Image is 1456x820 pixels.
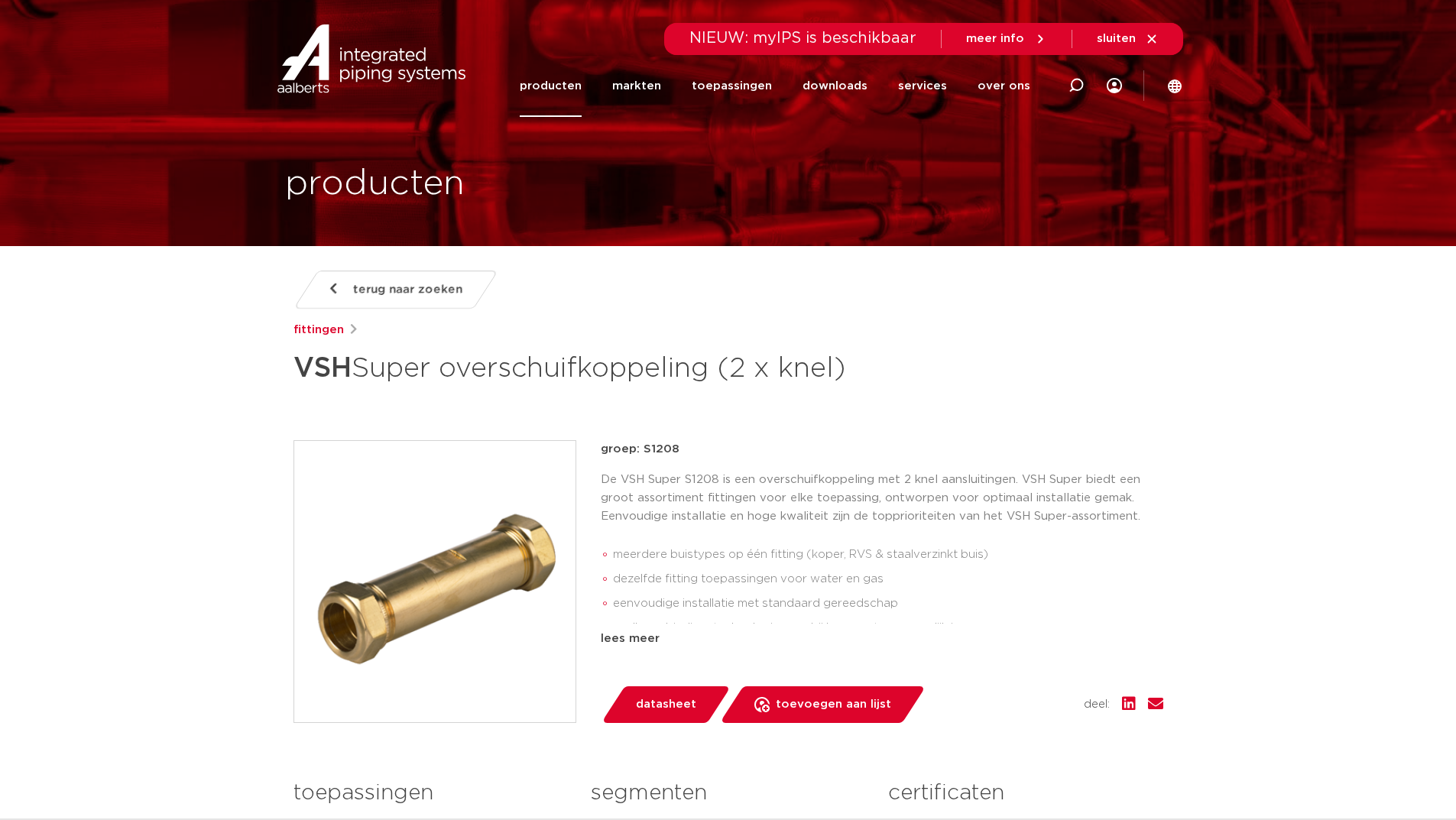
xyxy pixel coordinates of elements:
span: sluiten [1097,33,1136,44]
h1: producten [285,160,465,209]
span: meer info [966,33,1024,44]
h3: certificaten [888,778,1163,809]
span: toevoegen aan lijst [776,692,891,717]
div: lees meer [601,630,1163,648]
li: snelle verbindingstechnologie waarbij her-montage mogelijk is [613,616,1163,640]
span: datasheet [636,692,696,717]
p: De VSH Super S1208 is een overschuifkoppeling met 2 knel aansluitingen. VSH Super biedt een groot... [601,471,1163,526]
a: producten [520,55,582,117]
p: groep: S1208 [601,440,1163,459]
a: fittingen [293,321,344,339]
a: toepassingen [692,55,772,117]
a: meer info [966,32,1047,46]
li: eenvoudige installatie met standaard gereedschap [613,592,1163,616]
h3: toepassingen [293,778,568,809]
h1: Super overschuifkoppeling (2 x knel) [293,345,867,391]
a: over ons [978,55,1030,117]
div: my IPS [1107,55,1122,117]
span: terug naar zoeken [353,277,462,302]
span: deel: [1084,695,1110,714]
li: meerdere buistypes op één fitting (koper, RVS & staalverzinkt buis) [613,543,1163,567]
a: terug naar zoeken [293,271,498,309]
nav: Menu [520,55,1030,117]
img: Product Image for VSH Super overschuifkoppeling (2 x knel) [294,441,576,722]
h3: segmenten [591,778,865,809]
a: sluiten [1097,32,1159,46]
a: datasheet [601,686,731,723]
a: services [898,55,947,117]
span: NIEUW: myIPS is beschikbaar [689,31,916,46]
a: downloads [803,55,867,117]
a: markten [612,55,661,117]
strong: VSH [293,355,352,382]
li: dezelfde fitting toepassingen voor water en gas [613,567,1163,592]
